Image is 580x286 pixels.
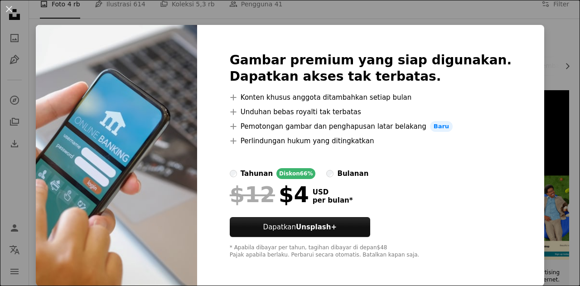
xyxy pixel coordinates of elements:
div: Diskon 66% [276,168,315,179]
li: Pemotongan gambar dan penghapusan latar belakang [230,121,512,132]
h2: Gambar premium yang siap digunakan. Dapatkan akses tak terbatas. [230,52,512,85]
input: tahunanDiskon66% [230,170,237,177]
button: DapatkanUnsplash+ [230,217,370,237]
span: $12 [230,183,275,206]
li: Perlindungan hukum yang ditingkatkan [230,136,512,146]
li: Konten khusus anggota ditambahkan setiap bulan [230,92,512,103]
img: premium_photo-1661301075857-63868ae88c00 [36,25,197,286]
div: tahunan [241,168,273,179]
li: Unduhan bebas royalti tak terbatas [230,107,512,117]
strong: Unsplash+ [296,223,337,231]
span: USD [313,188,353,196]
div: $4 [230,183,309,206]
span: per bulan * [313,196,353,204]
div: * Apabila dibayar per tahun, tagihan dibayar di depan $48 Pajak apabila berlaku. Perbarui secara ... [230,244,512,259]
span: Baru [430,121,453,132]
input: bulanan [326,170,333,177]
div: bulanan [337,168,368,179]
